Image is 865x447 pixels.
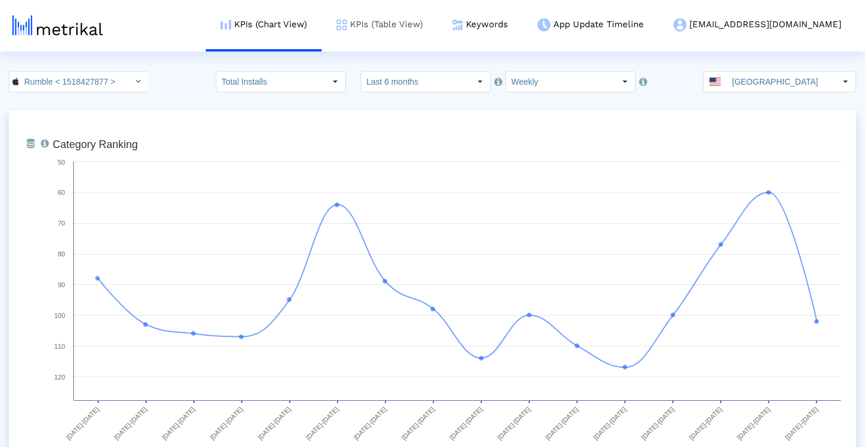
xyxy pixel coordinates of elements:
[325,72,345,92] div: Select
[336,20,347,30] img: kpi-table-menu-icon.png
[736,406,771,441] text: [DATE]-[DATE]
[835,72,856,92] div: Select
[58,159,65,166] text: 50
[496,406,532,441] text: [DATE]-[DATE]
[221,20,231,30] img: kpi-chart-menu-icon.png
[783,406,819,441] text: [DATE]-[DATE]
[673,18,686,31] img: my-account-menu-icon.png
[58,250,65,258] text: 80
[128,72,148,92] div: Select
[640,406,675,441] text: [DATE]-[DATE]
[161,406,196,441] text: [DATE]-[DATE]
[352,406,388,441] text: [DATE]-[DATE]
[592,406,627,441] text: [DATE]-[DATE]
[58,220,65,227] text: 70
[54,374,65,381] text: 120
[209,406,244,441] text: [DATE]-[DATE]
[544,406,579,441] text: [DATE]-[DATE]
[64,406,100,441] text: [DATE]-[DATE]
[58,189,65,196] text: 60
[537,18,550,31] img: app-update-menu-icon.png
[448,406,484,441] text: [DATE]-[DATE]
[470,72,490,92] div: Select
[54,312,65,319] text: 100
[304,406,340,441] text: [DATE]-[DATE]
[615,72,635,92] div: Select
[54,343,65,350] text: 110
[688,406,723,441] text: [DATE]-[DATE]
[12,15,103,36] img: metrical-logo-light.png
[400,406,436,441] text: [DATE]-[DATE]
[53,139,138,150] tspan: Category Ranking
[452,20,463,30] img: keywords.png
[58,281,65,288] text: 90
[257,406,292,441] text: [DATE]-[DATE]
[113,406,148,441] text: [DATE]-[DATE]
